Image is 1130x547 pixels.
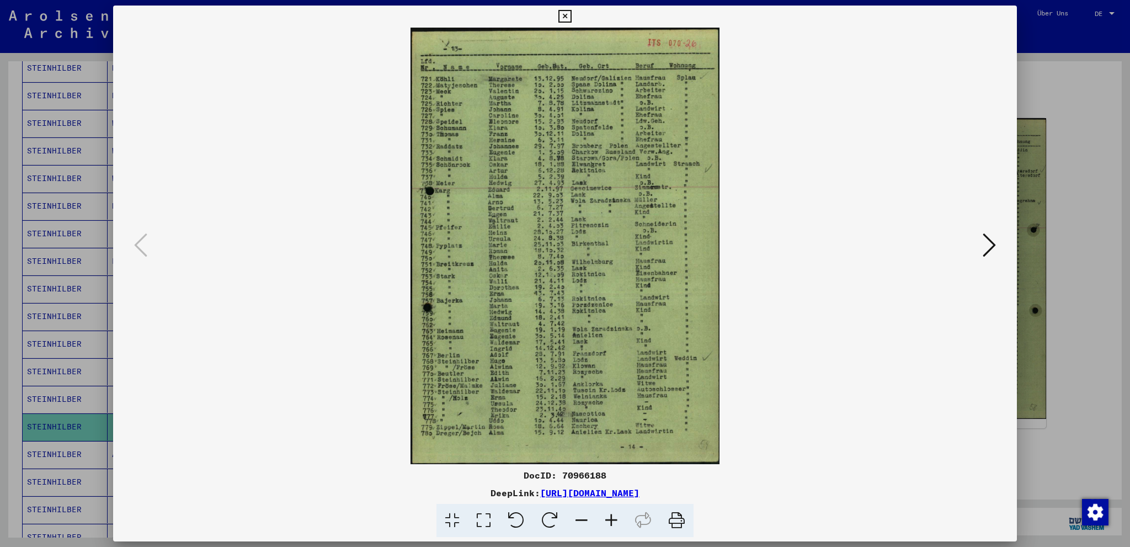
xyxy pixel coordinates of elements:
[113,486,1017,500] div: DeepLink:
[1082,499,1108,525] img: Zustimmung ändern
[113,469,1017,482] div: DocID: 70966188
[540,487,639,498] a: [URL][DOMAIN_NAME]
[1081,498,1108,525] div: Zustimmung ändern
[151,28,979,464] img: 001.jpg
